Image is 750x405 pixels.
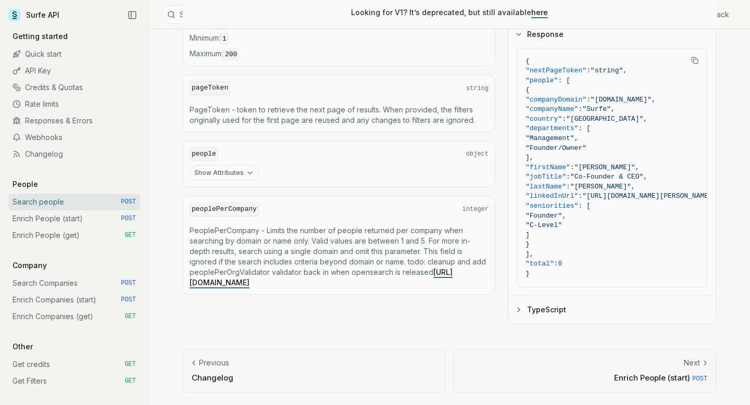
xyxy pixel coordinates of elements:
span: "linkedInUrl" [526,192,578,200]
span: , [574,134,579,142]
span: "C-Level" [526,221,562,229]
span: "jobTitle" [526,173,566,181]
span: "Co-Founder & CEO" [570,173,643,181]
p: Next [684,358,700,368]
a: Changelog [8,146,140,162]
a: Search people POST [8,194,140,210]
span: , [562,212,566,220]
span: "nextPageToken" [526,67,586,74]
a: Get Filters GET [8,373,140,389]
span: } [526,270,530,277]
span: "[PERSON_NAME]" [574,163,635,171]
span: Minimum : [190,33,489,44]
span: { [526,57,530,65]
span: integer [463,205,489,213]
span: GET [124,231,136,239]
span: , [652,96,656,104]
p: Enrich People (start) [463,372,707,383]
span: POST [121,279,136,287]
span: "companyDomain" [526,96,586,104]
p: People [8,179,42,189]
a: API Key [8,62,140,79]
code: people [190,147,218,161]
a: Search Companies POST [8,275,140,292]
span: : [ [578,124,590,132]
button: Collapse Sidebar [124,7,140,23]
span: , [631,183,635,191]
span: , [635,163,640,171]
span: "Founder" [526,212,562,220]
span: "firstName" [526,163,570,171]
span: "[PERSON_NAME]" [570,183,631,191]
a: Rate limits [8,96,140,112]
span: : [566,183,570,191]
a: Surfe API [8,7,59,23]
span: "companyName" [526,105,578,113]
span: } [526,241,530,248]
span: POST [121,214,136,223]
span: : [578,105,582,113]
span: "seniorities" [526,202,578,210]
a: here [531,8,548,17]
span: "Founder/Owner" [526,144,586,152]
p: Looking for V1? It’s deprecated, but still available [351,7,548,18]
p: Other [8,341,37,352]
a: Enrich People (start) POST [8,210,140,227]
span: 0 [558,260,562,268]
code: peoplePerCompany [190,202,259,217]
span: : [570,163,574,171]
span: ] [526,231,530,239]
button: Response [508,21,716,48]
span: POST [121,198,136,206]
a: Responses & Errors [8,112,140,129]
span: Maximum : [190,48,489,60]
span: POST [692,375,707,383]
span: : [586,67,591,74]
code: 200 [223,48,239,60]
a: Enrich Companies (start) POST [8,292,140,308]
button: Copy Text [687,53,703,68]
span: "[DOMAIN_NAME]" [591,96,652,104]
span: : [586,96,591,104]
span: , [643,115,647,123]
span: "lastName" [526,183,566,191]
a: PreviousChangelog [183,349,445,392]
span: : [566,173,570,181]
span: "Management" [526,134,574,142]
p: PeoplePerCompany - Limits the number of people returned per company when searching by domain or n... [190,225,489,288]
span: "[GEOGRAPHIC_DATA]" [566,115,643,123]
span: : [562,115,566,123]
button: Search⌘K [161,5,422,24]
a: Enrich People (get) GET [8,227,140,244]
span: ], [526,250,534,258]
a: NextEnrich People (start) POST [454,349,716,392]
p: Getting started [8,31,72,42]
span: "total" [526,260,554,268]
a: Quick start [8,46,140,62]
span: { [526,86,530,94]
span: "string" [591,67,623,74]
span: GET [124,377,136,385]
a: Credits & Quotas [8,79,140,96]
span: , [623,67,627,74]
p: Changelog [192,372,436,383]
p: Company [8,260,51,271]
span: GET [124,312,136,321]
span: string [466,84,489,93]
span: object [466,150,489,158]
button: Show Attributes [190,165,259,181]
span: , [611,105,615,113]
span: "[URL][DOMAIN_NAME][PERSON_NAME]" [582,192,716,200]
span: : [554,260,558,268]
span: POST [121,296,136,304]
span: GET [124,360,136,369]
div: Response [508,48,716,296]
span: , [643,173,647,181]
span: "people" [526,77,558,84]
code: 1 [220,33,229,45]
button: TypeScript [508,296,716,323]
code: pageToken [190,81,230,95]
span: ], [526,154,534,161]
a: Enrich Companies (get) GET [8,308,140,325]
a: Get credits GET [8,356,140,373]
